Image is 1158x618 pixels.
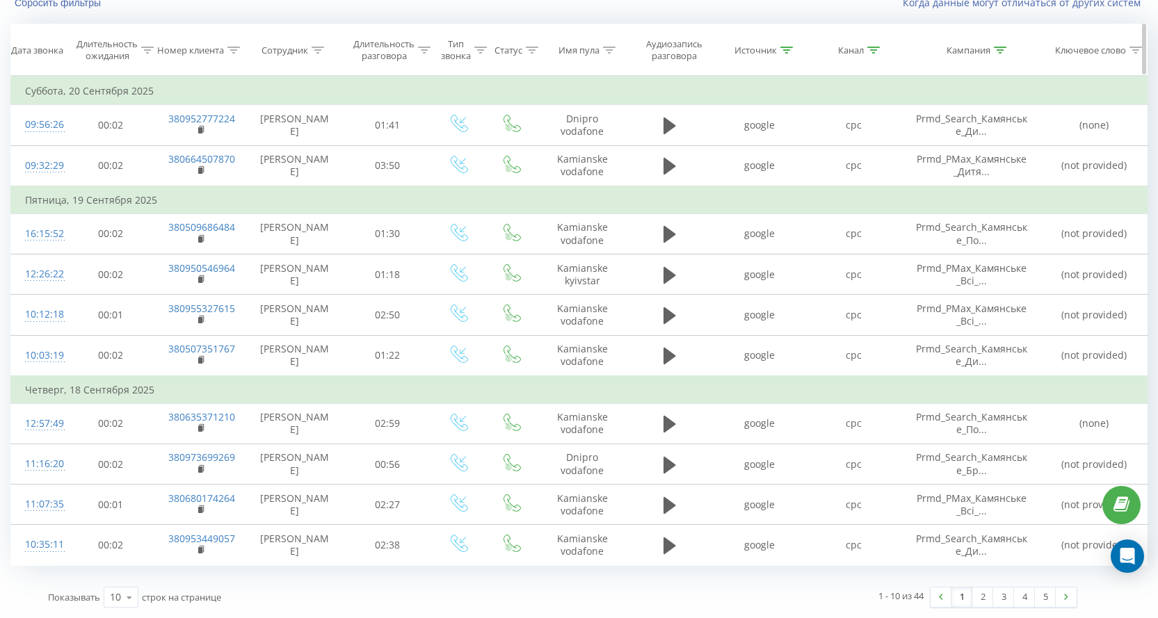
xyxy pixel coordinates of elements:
td: cpc [807,525,901,565]
td: 02:38 [344,525,431,565]
a: 1 [951,587,972,607]
a: 380509686484 [168,220,235,234]
a: 2 [972,587,993,607]
div: 09:56:26 [25,111,53,138]
td: [PERSON_NAME] [246,295,344,335]
a: 5 [1035,587,1056,607]
td: (not provided) [1042,254,1147,295]
a: 380955327615 [168,302,235,315]
td: Пятница, 19 Сентября 2025 [11,186,1148,214]
a: 380664507870 [168,152,235,165]
div: 12:57:49 [25,410,53,437]
td: 00:01 [67,295,154,335]
span: Prmd_Search_Камянське_Ди... [916,532,1027,558]
td: (not provided) [1042,485,1147,525]
span: Prmd_PMax_Камянське_Дитя... [917,152,1027,178]
div: Статус [494,44,522,56]
td: (not provided) [1042,444,1147,485]
td: google [712,444,807,485]
td: Четверг, 18 Сентября 2025 [11,376,1148,404]
span: Prmd_Search_Камянське_По... [916,410,1027,436]
div: Аудиозапись разговора [641,38,709,62]
td: [PERSON_NAME] [246,105,344,145]
td: [PERSON_NAME] [246,485,344,525]
div: 09:32:29 [25,152,53,179]
td: 01:22 [344,335,431,376]
div: 11:07:35 [25,491,53,518]
div: Тип звонка [441,38,471,62]
td: 03:50 [344,145,431,186]
td: 00:02 [67,525,154,565]
td: cpc [807,105,901,145]
span: строк на странице [142,591,221,603]
td: google [712,485,807,525]
td: Kamianske vodafone [537,213,628,254]
td: 01:41 [344,105,431,145]
td: [PERSON_NAME] [246,213,344,254]
td: cpc [807,335,901,376]
td: 00:02 [67,145,154,186]
td: (not provided) [1042,335,1147,376]
td: (not provided) [1042,145,1147,186]
td: Kamianske vodafone [537,335,628,376]
a: 380680174264 [168,491,235,505]
td: google [712,335,807,376]
td: [PERSON_NAME] [246,525,344,565]
a: 3 [993,587,1014,607]
a: 4 [1014,587,1035,607]
td: google [712,105,807,145]
div: 16:15:52 [25,220,53,247]
td: 00:56 [344,444,431,485]
div: Канал [838,44,864,56]
td: (none) [1042,403,1147,444]
div: Длительность разговора [353,38,415,62]
div: 1 - 10 из 44 [878,589,924,603]
div: Имя пула [558,44,600,56]
td: cpc [807,254,901,295]
td: google [712,403,807,444]
td: google [712,525,807,565]
div: Кампания [947,44,990,56]
td: 01:18 [344,254,431,295]
td: 00:02 [67,254,154,295]
td: Kamianske vodafone [537,525,628,565]
td: (not provided) [1042,213,1147,254]
td: Kamianske vodafone [537,145,628,186]
td: cpc [807,213,901,254]
td: [PERSON_NAME] [246,444,344,485]
td: cpc [807,145,901,186]
div: Длительность ожидания [77,38,138,62]
span: Показывать [48,591,100,603]
a: 380973699269 [168,450,235,464]
a: 380507351767 [168,342,235,355]
td: 02:59 [344,403,431,444]
div: 10:12:18 [25,301,53,328]
div: Номер клиента [157,44,224,56]
td: 01:30 [344,213,431,254]
div: Дата звонка [11,44,63,56]
td: (none) [1042,105,1147,145]
span: Prmd_Search_Камянське_Ди... [916,342,1027,368]
td: google [712,254,807,295]
span: Prmd_PMax_Камянське_Всі_... [917,302,1027,327]
a: 380952777224 [168,112,235,125]
td: cpc [807,444,901,485]
span: Prmd_Search_Камянське_Ди... [916,112,1027,138]
div: 10 [110,590,121,604]
td: google [712,145,807,186]
span: Prmd_PMax_Камянське_Всі_... [917,261,1027,287]
td: google [712,213,807,254]
td: [PERSON_NAME] [246,335,344,376]
td: cpc [807,295,901,335]
div: 10:03:19 [25,342,53,369]
div: Open Intercom Messenger [1111,539,1144,573]
div: Источник [734,44,777,56]
td: 00:02 [67,213,154,254]
td: cpc [807,485,901,525]
td: cpc [807,403,901,444]
a: 380953449057 [168,532,235,545]
td: [PERSON_NAME] [246,403,344,444]
td: google [712,295,807,335]
td: [PERSON_NAME] [246,254,344,295]
a: 380950546964 [168,261,235,275]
